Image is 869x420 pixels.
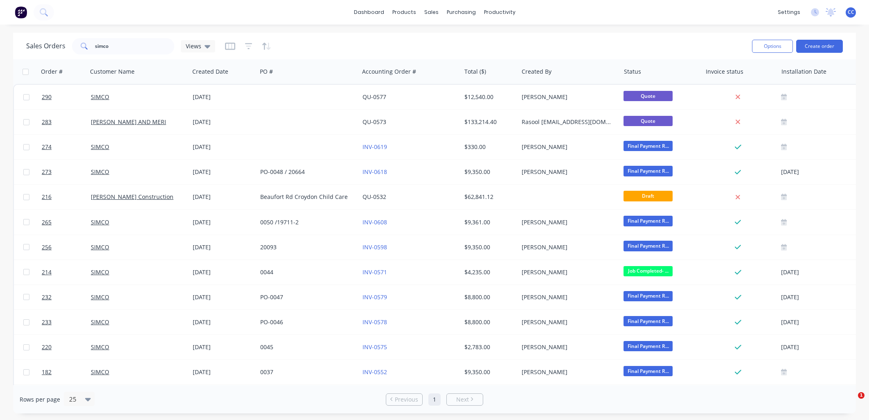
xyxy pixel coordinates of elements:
[42,85,91,109] a: 290
[428,393,441,406] a: Page 1 is your current page
[260,293,351,301] div: PO-0047
[522,93,612,101] div: [PERSON_NAME]
[95,38,175,54] input: Search...
[90,68,135,76] div: Customer Name
[91,343,109,351] a: SIMCO
[522,343,612,351] div: [PERSON_NAME]
[464,343,513,351] div: $2,783.00
[15,6,27,18] img: Factory
[42,310,91,334] a: 233
[362,218,387,226] a: INV-0608
[522,368,612,376] div: [PERSON_NAME]
[447,395,483,404] a: Next page
[464,368,513,376] div: $9,350.00
[42,343,52,351] span: 220
[26,42,65,50] h1: Sales Orders
[42,218,52,226] span: 265
[20,395,60,404] span: Rows per page
[42,160,91,184] a: 273
[91,293,109,301] a: SIMCO
[42,185,91,209] a: 216
[193,293,254,301] div: [DATE]
[443,6,480,18] div: purchasing
[781,267,869,277] div: [DATE]
[781,317,869,327] div: [DATE]
[91,193,173,201] a: [PERSON_NAME] Construction
[42,93,52,101] span: 290
[42,318,52,326] span: 233
[464,243,513,251] div: $9,350.00
[624,166,673,176] span: Final Payment R...
[362,168,387,176] a: INV-0618
[522,268,612,276] div: [PERSON_NAME]
[193,93,254,101] div: [DATE]
[464,218,513,226] div: $9,361.00
[362,93,386,101] a: QU-0577
[464,68,486,76] div: Total ($)
[362,68,416,76] div: Accounting Order #
[522,243,612,251] div: [PERSON_NAME]
[624,341,673,351] span: Final Payment R...
[193,193,254,201] div: [DATE]
[42,235,91,260] a: 256
[420,6,443,18] div: sales
[260,318,351,326] div: PO-0046
[193,318,254,326] div: [DATE]
[796,40,843,53] button: Create order
[91,318,109,326] a: SIMCO
[193,168,254,176] div: [DATE]
[260,218,351,226] div: 0050 /19711-2
[91,218,109,226] a: SIMCO
[456,395,469,404] span: Next
[383,393,486,406] ul: Pagination
[624,116,673,126] span: Quote
[362,293,387,301] a: INV-0579
[464,168,513,176] div: $9,350.00
[42,135,91,159] a: 274
[193,268,254,276] div: [DATE]
[42,193,52,201] span: 216
[624,241,673,251] span: Final Payment R...
[193,218,254,226] div: [DATE]
[624,141,673,151] span: Final Payment R...
[362,118,386,126] a: QU-0573
[42,143,52,151] span: 274
[260,168,351,176] div: PO-0048 / 20664
[260,343,351,351] div: 0045
[522,318,612,326] div: [PERSON_NAME]
[624,366,673,376] span: Final Payment R...
[752,40,793,53] button: Options
[781,342,869,352] div: [DATE]
[522,218,612,226] div: [PERSON_NAME]
[192,68,228,76] div: Created Date
[522,68,552,76] div: Created By
[464,318,513,326] div: $8,800.00
[91,268,109,276] a: SIMCO
[781,292,869,302] div: [DATE]
[841,392,861,412] iframe: Intercom live chat
[42,243,52,251] span: 256
[464,143,513,151] div: $330.00
[362,318,387,326] a: INV-0578
[464,93,513,101] div: $12,540.00
[781,68,826,76] div: Installation Date
[464,193,513,201] div: $62,841.12
[624,266,673,276] span: Job Completed- ...
[781,167,869,177] div: [DATE]
[522,293,612,301] div: [PERSON_NAME]
[464,118,513,126] div: $133,214.40
[186,42,201,50] span: Views
[42,210,91,235] a: 265
[193,343,254,351] div: [DATE]
[42,268,52,276] span: 214
[522,143,612,151] div: [PERSON_NAME]
[42,335,91,359] a: 220
[522,118,612,126] div: Rasool [EMAIL_ADDRESS][DOMAIN_NAME]
[386,395,422,404] a: Previous page
[388,6,420,18] div: products
[260,193,351,201] div: Beaufort Rd Croydon Child Care
[42,260,91,285] a: 214
[774,6,804,18] div: settings
[260,268,351,276] div: 0044
[362,193,386,201] a: QU-0532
